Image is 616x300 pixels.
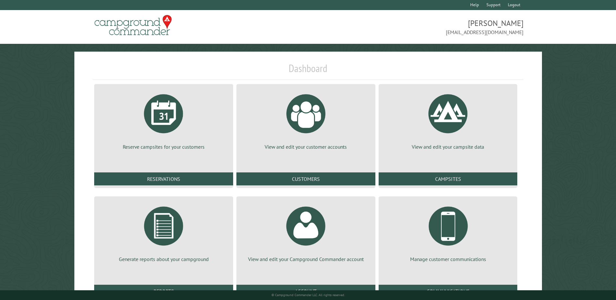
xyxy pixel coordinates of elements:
[271,293,345,297] small: © Campground Commander LLC. All rights reserved.
[93,13,174,38] img: Campground Commander
[236,285,375,298] a: Account
[236,172,375,185] a: Customers
[308,18,523,36] span: [PERSON_NAME] [EMAIL_ADDRESS][DOMAIN_NAME]
[94,172,233,185] a: Reservations
[386,256,510,263] p: Manage customer communications
[379,285,518,298] a: Communications
[93,62,523,80] h1: Dashboard
[386,202,510,263] a: Manage customer communications
[386,143,510,150] p: View and edit your campsite data
[386,89,510,150] a: View and edit your campsite data
[102,89,225,150] a: Reserve campsites for your customers
[102,143,225,150] p: Reserve campsites for your customers
[244,202,368,263] a: View and edit your Campground Commander account
[102,256,225,263] p: Generate reports about your campground
[244,143,368,150] p: View and edit your customer accounts
[102,202,225,263] a: Generate reports about your campground
[244,256,368,263] p: View and edit your Campground Commander account
[379,172,518,185] a: Campsites
[94,285,233,298] a: Reports
[244,89,368,150] a: View and edit your customer accounts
